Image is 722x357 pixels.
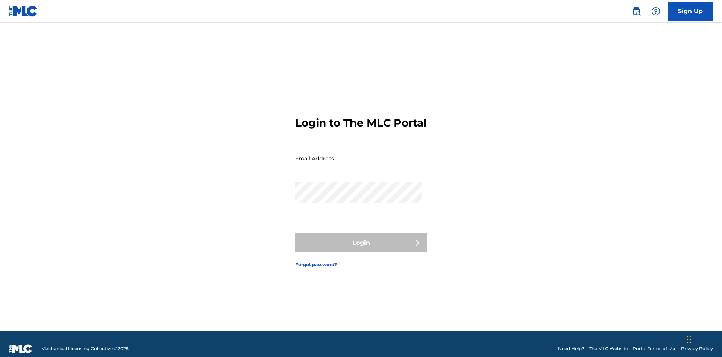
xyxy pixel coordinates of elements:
a: Public Search [629,4,644,19]
a: The MLC Website [589,345,628,352]
a: Sign Up [668,2,713,21]
img: MLC Logo [9,6,38,17]
a: Portal Terms of Use [633,345,676,352]
a: Privacy Policy [681,345,713,352]
h3: Login to The MLC Portal [295,116,426,130]
a: Need Help? [558,345,584,352]
div: Help [648,4,663,19]
span: Mechanical Licensing Collective © 2025 [41,345,129,352]
img: logo [9,344,32,353]
img: help [651,7,660,16]
iframe: Chat Widget [684,321,722,357]
div: Drag [687,328,691,351]
img: search [632,7,641,16]
a: Forgot password? [295,261,337,268]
